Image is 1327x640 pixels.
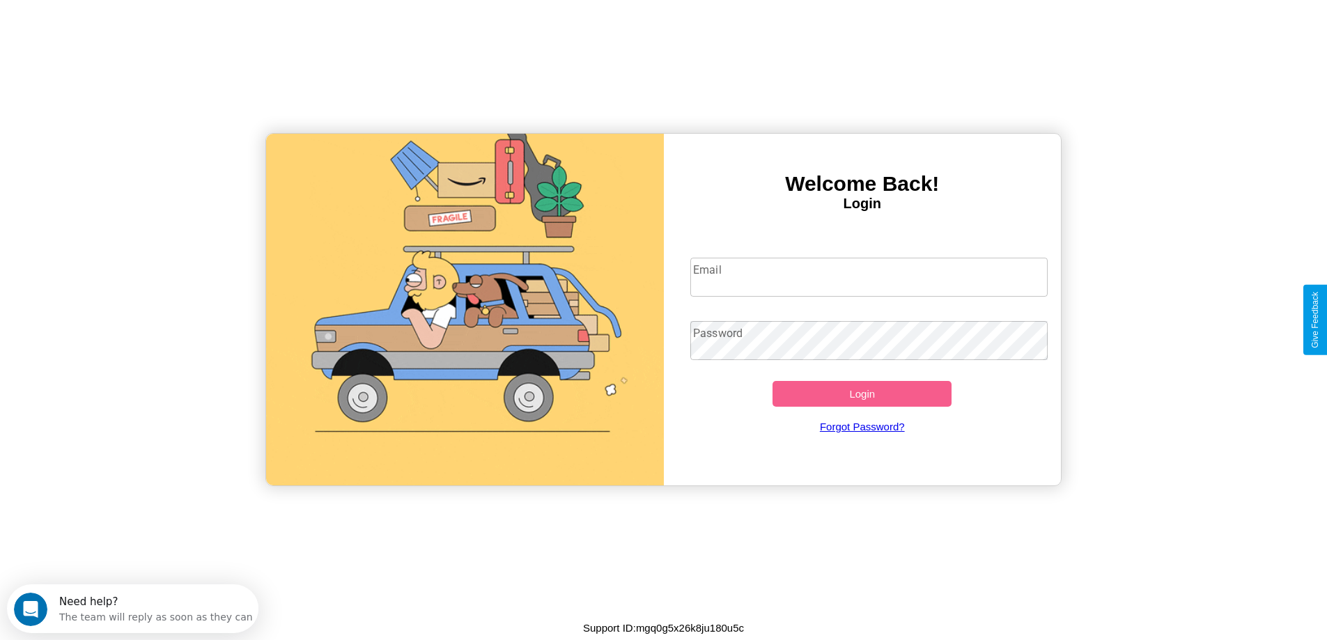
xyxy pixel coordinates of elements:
iframe: Intercom live chat discovery launcher [7,584,258,633]
div: Open Intercom Messenger [6,6,259,44]
h4: Login [664,196,1062,212]
div: Give Feedback [1310,292,1320,348]
div: Need help? [52,12,246,23]
h3: Welcome Back! [664,172,1062,196]
a: Forgot Password? [683,407,1041,446]
button: Login [773,381,952,407]
iframe: Intercom live chat [14,593,47,626]
div: The team will reply as soon as they can [52,23,246,38]
p: Support ID: mgq0g5x26k8ju180u5c [583,618,744,637]
img: gif [266,134,664,485]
